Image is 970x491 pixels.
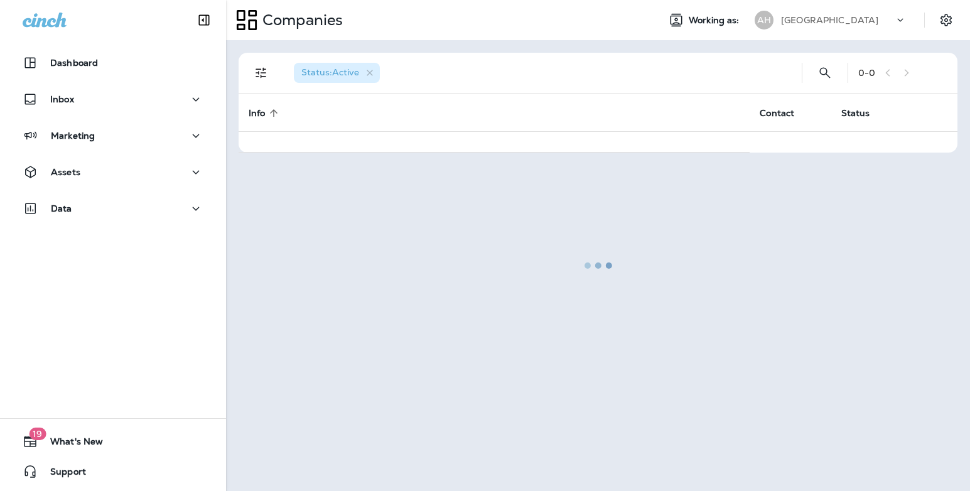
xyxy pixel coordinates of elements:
[257,11,343,30] p: Companies
[13,459,213,484] button: Support
[51,131,95,141] p: Marketing
[689,15,742,26] span: Working as:
[935,9,957,31] button: Settings
[50,94,74,104] p: Inbox
[13,87,213,112] button: Inbox
[38,467,86,482] span: Support
[186,8,222,33] button: Collapse Sidebar
[755,11,773,30] div: AH
[50,58,98,68] p: Dashboard
[13,123,213,148] button: Marketing
[13,159,213,185] button: Assets
[13,50,213,75] button: Dashboard
[38,436,103,451] span: What's New
[13,429,213,454] button: 19What's New
[29,428,46,440] span: 19
[13,196,213,221] button: Data
[51,203,72,213] p: Data
[781,15,878,25] p: [GEOGRAPHIC_DATA]
[51,167,80,177] p: Assets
